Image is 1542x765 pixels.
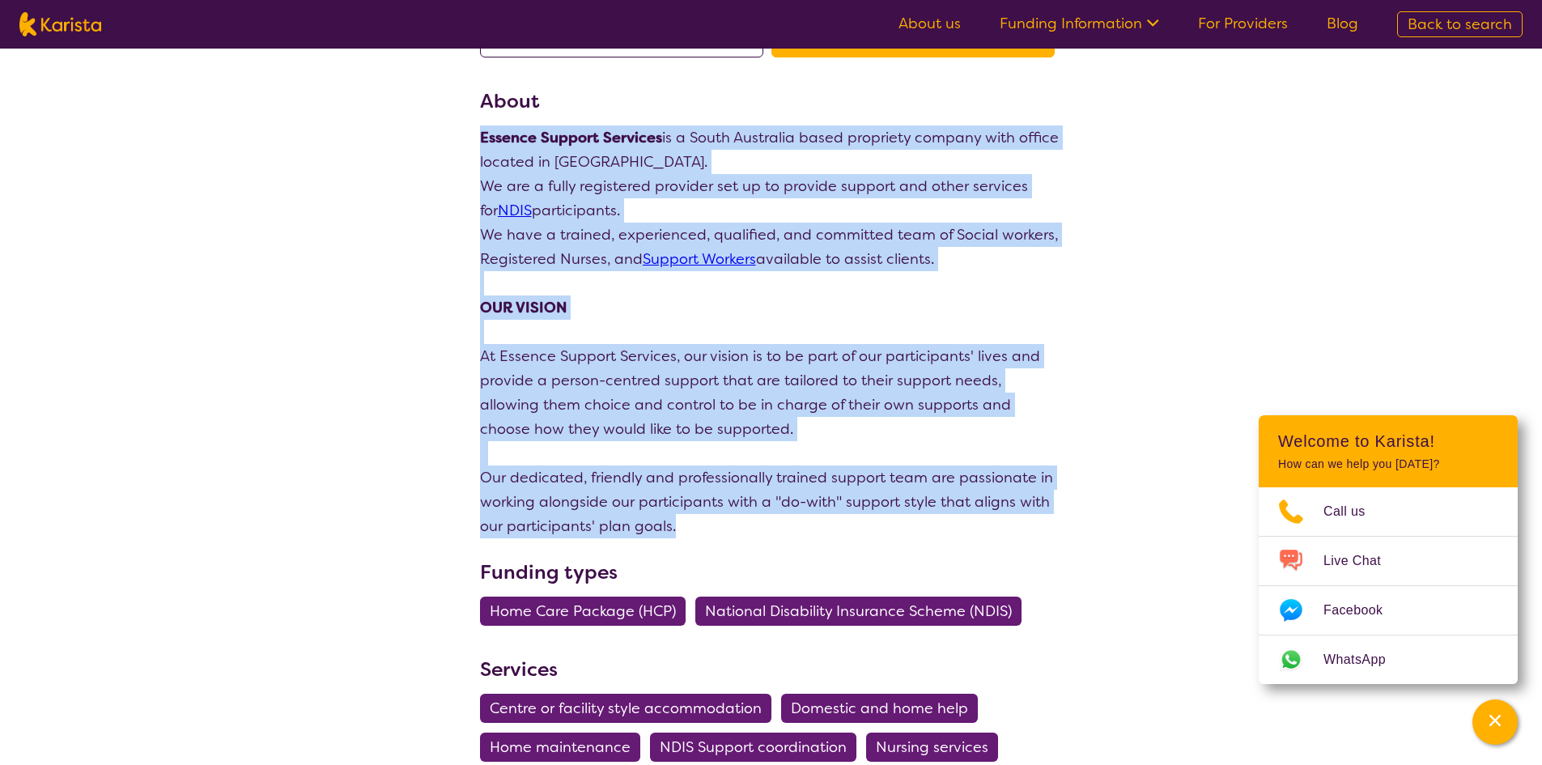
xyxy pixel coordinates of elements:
[1198,14,1288,33] a: For Providers
[1259,635,1518,684] a: Web link opens in a new tab.
[480,298,567,317] strong: OUR VISION
[660,733,847,762] span: NDIS Support coordination
[650,737,866,757] a: NDIS Support coordination
[480,125,1063,174] p: is a South Australia based propriety company with office located in [GEOGRAPHIC_DATA].
[1000,14,1159,33] a: Funding Information
[498,201,532,220] a: NDIS
[480,655,1063,684] h3: Services
[876,733,988,762] span: Nursing services
[898,14,961,33] a: About us
[1323,549,1400,573] span: Live Chat
[480,87,1063,116] h3: About
[490,733,631,762] span: Home maintenance
[695,601,1031,621] a: National Disability Insurance Scheme (NDIS)
[1327,14,1358,33] a: Blog
[643,249,756,269] a: Support Workers
[480,558,1063,587] h3: Funding types
[480,174,1063,223] p: We are a fully registered provider set up to provide support and other services for participants.
[705,597,1012,626] span: National Disability Insurance Scheme (NDIS)
[1408,15,1512,34] span: Back to search
[1472,699,1518,745] button: Channel Menu
[866,737,1008,757] a: Nursing services
[1397,11,1523,37] a: Back to search
[480,699,781,718] a: Centre or facility style accommodation
[480,128,662,147] strong: Essence Support Services
[480,465,1063,538] p: Our dedicated, friendly and professionally trained support team are passionate in working alongsi...
[1259,415,1518,684] div: Channel Menu
[480,601,695,621] a: Home Care Package (HCP)
[1278,431,1498,451] h2: Welcome to Karista!
[480,344,1063,441] p: At Essence Support Services, our vision is to be part of our participants' lives and provide a pe...
[490,694,762,723] span: Centre or facility style accommodation
[1323,648,1405,672] span: WhatsApp
[781,699,988,718] a: Domestic and home help
[490,597,676,626] span: Home Care Package (HCP)
[1278,457,1498,471] p: How can we help you [DATE]?
[1323,598,1402,623] span: Facebook
[1323,499,1385,524] span: Call us
[791,694,968,723] span: Domestic and home help
[1259,487,1518,684] ul: Choose channel
[480,737,650,757] a: Home maintenance
[480,223,1063,271] p: We have a trained, experienced, qualified, and committed team of Social workers, Registered Nurse...
[19,12,101,36] img: Karista logo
